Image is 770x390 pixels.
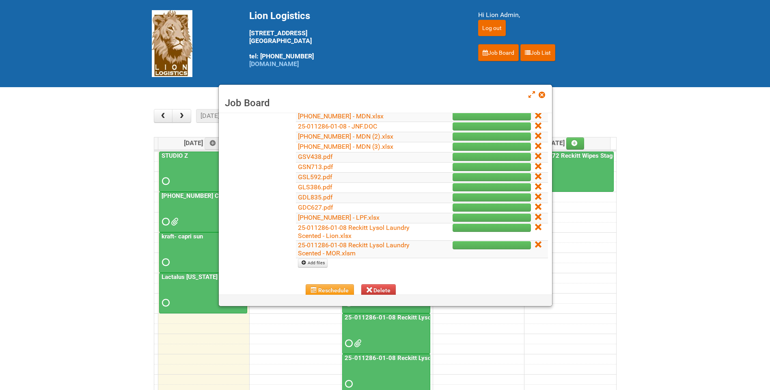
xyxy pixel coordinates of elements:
a: STUDIO Z [159,152,247,192]
a: kraft- capri sun [160,233,205,240]
span: Requested [162,219,168,225]
span: Requested [162,178,168,184]
a: GSV438.pdf [298,153,333,161]
a: Add an event [205,137,222,150]
span: Requested [162,259,168,265]
button: Reschedule [306,284,354,296]
a: GSL592.pdf [298,173,332,181]
a: 25-011286-01-08 Reckitt Lysol Laundry Scented - photos for QC [343,354,524,362]
span: Requested [345,381,351,387]
a: GLS386.pdf [298,183,332,191]
a: Lion Logistics [152,39,192,47]
span: Requested [162,300,168,306]
button: Delete [361,284,396,296]
img: Lion Logistics [152,10,192,77]
a: GDC627.pdf [298,204,333,211]
a: Add files [298,259,328,268]
a: 25-048772 Reckitt Wipes Stage 4 - blinding/labeling day [526,152,686,159]
input: Log out [478,20,506,36]
a: 25-048772 Reckitt Wipes Stage 4 - blinding/labeling day [525,152,614,192]
span: [DATE] [546,139,584,147]
span: [DATE] [184,139,222,147]
a: [DOMAIN_NAME] [249,60,299,68]
span: Lion Logistics [249,10,310,21]
a: [PHONE_NUMBER] CTI PQB [PERSON_NAME] Real US - blinding day [159,192,247,232]
a: GDL835.pdf [298,193,333,201]
span: 25-011286-01-08 Reckitt Lysol Laundry Scented - Lion.xlsx 25-011286-01-08 Reckitt Lysol Laundry S... [354,341,360,346]
a: Lactalus [US_STATE] [160,273,219,281]
a: GSN713.pdf [298,163,333,171]
span: Requested [345,341,351,346]
a: [PHONE_NUMBER] - LPF.xlsx [298,214,380,221]
a: 25-011286-01-08 Reckitt Lysol Laundry Scented - MOR.xlsm [298,241,410,257]
a: Job Board [478,44,519,61]
a: kraft- capri sun [159,232,247,273]
a: STUDIO Z [160,152,190,159]
a: [PHONE_NUMBER] - MDN (3).xlsx [298,143,393,150]
a: Lactalus [US_STATE] [159,273,247,313]
h3: Job Board [225,97,546,109]
a: Job List [520,44,555,61]
a: [PHONE_NUMBER] - MDN (2).xlsx [298,133,393,140]
a: 25-011286-01-08 Reckitt Lysol Laundry Scented [343,314,481,321]
div: Hi Lion Admin, [478,10,619,20]
button: [DATE] [196,109,224,123]
div: [STREET_ADDRESS] [GEOGRAPHIC_DATA] tel: [PHONE_NUMBER] [249,10,458,68]
span: Front Label KRAFT batch 2 (02.26.26) - code AZ05 use 2nd.docx Front Label KRAFT batch 2 (02.26.26... [171,219,177,225]
a: 25-011286-01-08 Reckitt Lysol Laundry Scented - Lion.xlsx [298,224,410,240]
a: 25-011286-01-08 Reckitt Lysol Laundry Scented [342,313,430,354]
a: Add an event [566,137,584,150]
a: [PHONE_NUMBER] - MDN.xlsx [298,112,384,120]
a: 25-011286-01-08 - JNF.DOC [298,122,377,130]
a: [PHONE_NUMBER] CTI PQB [PERSON_NAME] Real US - blinding day [160,192,349,199]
